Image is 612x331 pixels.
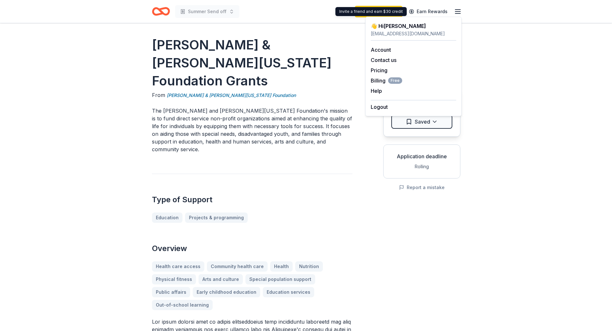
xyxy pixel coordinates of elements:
[152,213,182,223] a: Education
[415,118,430,126] span: Saved
[355,6,403,17] a: Start free trial
[405,6,451,17] a: Earn Rewards
[371,30,456,38] div: [EMAIL_ADDRESS][DOMAIN_NAME]
[185,213,248,223] a: Projects & programming
[175,5,239,18] button: Summer Send off
[389,152,455,160] div: Application deadline
[389,163,455,170] div: Rolling
[371,56,396,64] button: Contact us
[371,67,387,74] a: Pricing
[371,77,402,84] span: Billing
[152,195,352,205] h2: Type of Support
[152,91,352,99] div: From
[371,87,382,95] button: Help
[371,22,456,30] div: 👋 Hi [PERSON_NAME]
[371,77,402,84] button: BillingFree
[188,8,226,15] span: Summer Send off
[391,115,452,129] button: Saved
[335,7,407,16] div: Invite a friend and earn $30 credit
[371,47,391,53] a: Account
[388,77,402,84] span: Free
[167,91,296,99] a: [PERSON_NAME] & [PERSON_NAME][US_STATE] Foundation
[152,243,352,254] h2: Overview
[399,184,445,191] button: Report a mistake
[152,107,352,153] p: The [PERSON_NAME] and [PERSON_NAME][US_STATE] Foundation's mission is to fund direct service non-...
[152,36,352,90] h1: [PERSON_NAME] & [PERSON_NAME][US_STATE] Foundation Grants
[152,4,170,19] a: Home
[371,103,388,111] button: Logout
